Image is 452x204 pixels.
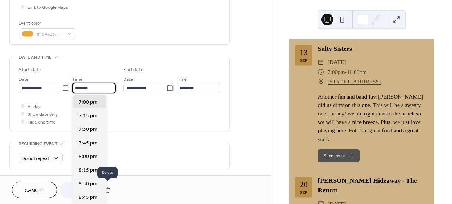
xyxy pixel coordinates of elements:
[300,190,307,194] div: Sep
[72,76,82,83] span: Time
[25,187,44,194] span: Cancel
[328,57,346,67] span: [DATE]
[299,49,307,57] div: 13
[79,99,97,106] span: 7:00 pm
[328,67,345,77] span: 7:00pm
[79,180,97,188] span: 8:30 pm
[36,31,64,38] span: #F5A623FF
[79,167,97,174] span: 8:15 pm
[123,66,144,74] div: End date
[19,66,42,74] div: Start date
[328,77,381,86] a: [STREET_ADDRESS]
[28,111,58,118] span: Show date only
[79,126,97,133] span: 7:30 pm
[345,67,347,77] span: -
[318,149,360,162] button: Save event
[28,118,56,126] span: Hide end time
[79,139,97,147] span: 7:45 pm
[79,194,97,201] span: 8:45 pm
[300,58,307,62] div: Sep
[347,67,367,77] span: 11:00pm
[28,4,68,11] span: Link to Google Maps
[22,154,49,163] span: Do not repeat
[318,67,324,77] div: ​
[19,54,51,61] span: Date and time
[12,182,57,198] button: Cancel
[19,140,58,148] span: Recurring event
[318,176,428,195] div: [PERSON_NAME] Hideaway - The Return
[28,103,40,111] span: All day
[19,19,74,27] div: Event color
[299,180,307,189] div: 20
[79,153,97,161] span: 8:00 pm
[123,76,133,83] span: Date
[177,76,187,83] span: Time
[318,44,428,53] div: Salty Sisters
[318,92,428,143] div: Another fan and band fav. [PERSON_NAME] did us dirty on this one. This will be a sweaty one but h...
[79,112,97,120] span: 7:15 pm
[19,76,29,83] span: Date
[318,77,324,86] div: ​
[318,57,324,67] div: ​
[97,167,118,178] span: Delete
